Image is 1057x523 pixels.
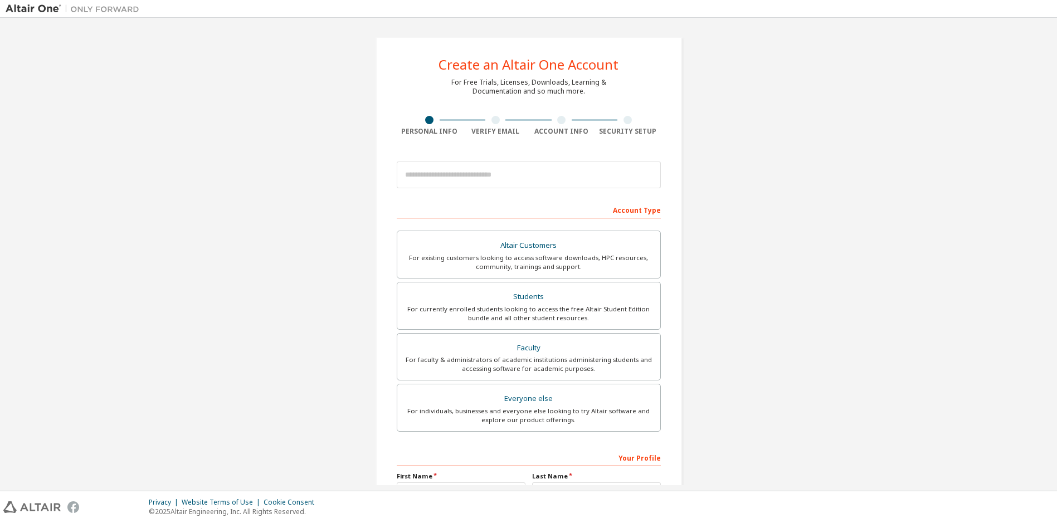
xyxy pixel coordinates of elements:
div: Website Terms of Use [182,498,264,507]
img: facebook.svg [67,501,79,513]
label: Last Name [532,472,661,481]
div: Altair Customers [404,238,654,253]
div: Account Type [397,201,661,218]
div: For existing customers looking to access software downloads, HPC resources, community, trainings ... [404,253,654,271]
div: Your Profile [397,448,661,466]
div: Security Setup [595,127,661,136]
div: For currently enrolled students looking to access the free Altair Student Edition bundle and all ... [404,305,654,322]
div: Students [404,289,654,305]
div: Everyone else [404,391,654,407]
label: First Name [397,472,525,481]
p: © 2025 Altair Engineering, Inc. All Rights Reserved. [149,507,321,516]
div: Verify Email [462,127,529,136]
div: Account Info [529,127,595,136]
div: Personal Info [397,127,463,136]
div: For Free Trials, Licenses, Downloads, Learning & Documentation and so much more. [451,78,606,96]
div: Faculty [404,340,654,356]
img: altair_logo.svg [3,501,61,513]
div: For individuals, businesses and everyone else looking to try Altair software and explore our prod... [404,407,654,424]
div: Privacy [149,498,182,507]
img: Altair One [6,3,145,14]
div: For faculty & administrators of academic institutions administering students and accessing softwa... [404,355,654,373]
div: Create an Altair One Account [439,58,618,71]
div: Cookie Consent [264,498,321,507]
